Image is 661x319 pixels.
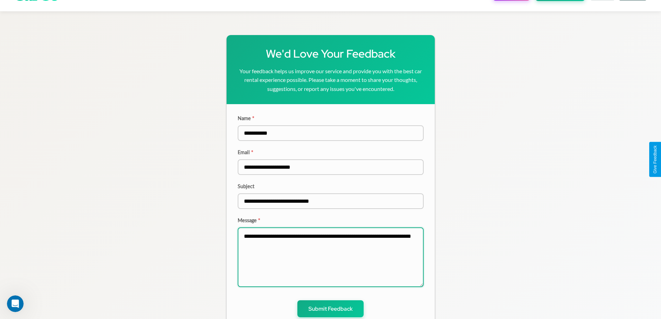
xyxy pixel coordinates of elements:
iframe: Intercom live chat [7,295,24,312]
label: Subject [238,183,424,189]
h1: We'd Love Your Feedback [238,46,424,61]
label: Name [238,115,424,121]
p: Your feedback helps us improve our service and provide you with the best car rental experience po... [238,67,424,93]
button: Submit Feedback [297,300,364,317]
label: Message [238,217,424,223]
label: Email [238,149,424,155]
div: Give Feedback [653,145,658,174]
